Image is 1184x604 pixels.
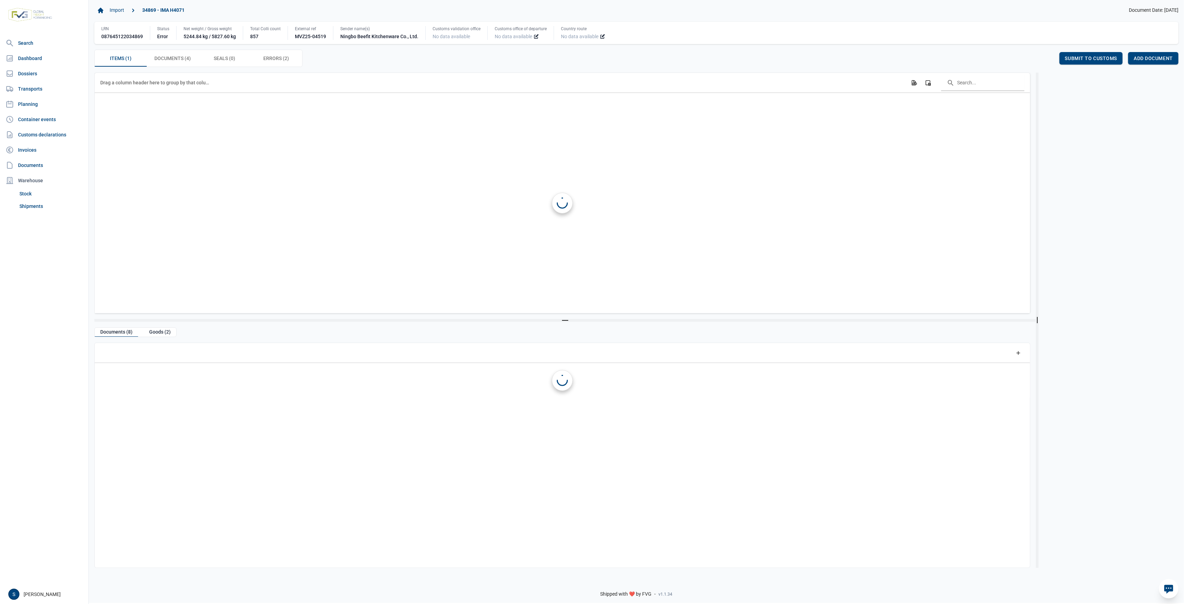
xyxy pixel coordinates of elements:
span: Document Date: [DATE] [1129,7,1178,14]
div: Submit to customs [1059,52,1123,65]
a: Stock [17,187,86,200]
div: Goods (2) [144,328,176,337]
a: Dossiers [3,67,86,81]
a: Dashboard [3,51,86,65]
div: Sender name(s) [340,26,418,32]
span: No data available [495,33,532,40]
div: 5244.84 kg / 5827.60 kg [184,33,236,40]
span: Seals (0) [214,54,235,62]
a: Planning [3,97,86,111]
a: Shipments [17,200,86,212]
div: Total Colli count [250,26,281,32]
input: Search in the data grid [941,74,1024,91]
span: v1.1.34 [659,592,673,597]
span: Shipped with ❤️ by FVG [600,591,652,597]
div: Export all data to Excel [908,76,920,89]
a: Invoices [3,143,86,157]
span: No data available [561,33,598,40]
span: Items (1) [110,54,131,62]
span: Add document [1134,56,1173,61]
div: MVZ25-04519 [295,33,326,40]
span: Documents (4) [154,54,191,62]
div: Country route [561,26,605,32]
div: Split bar [94,319,1036,322]
div: Documents (8) [95,328,138,337]
span: Errors (2) [263,54,289,62]
div: 857 [250,33,281,40]
a: Search [3,36,86,50]
span: - [655,591,656,597]
a: Import [107,5,127,16]
div: Split bar [1036,73,1039,568]
div: Column Chooser [922,76,934,89]
div: Drag a column header here to group by that column [100,77,212,88]
a: Transports [3,82,86,96]
span: Submit to customs [1065,56,1117,61]
div: Add a row [1012,346,1024,359]
div: Customs validation office [433,26,480,32]
div: Loading... [557,375,568,386]
div: Ningbo Beefit Kitchenware Co., Ltd. [340,33,418,40]
div: [PERSON_NAME] [8,589,84,600]
a: Customs declarations [3,128,86,142]
div: LRN [101,26,143,32]
div: Data grid toolbar [100,73,1024,92]
img: FVG - Global freight forwarding [6,5,55,24]
a: Container events [3,112,86,126]
div: External ref [295,26,326,32]
div: Net weight / Gross weight [184,26,236,32]
a: Documents [3,158,86,172]
button: S [8,589,19,600]
div: Customs office of departure [495,26,547,32]
div: Status [157,26,169,32]
div: 087645122034869 [101,33,143,40]
a: 34869 - IMA H4071 [139,5,187,16]
div: Loading... [557,198,568,209]
div: Data grid toolbar [100,343,1024,362]
span: No data available [433,34,470,39]
div: Warehouse [3,174,86,187]
div: Error [157,33,169,40]
div: Add document [1128,52,1178,65]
